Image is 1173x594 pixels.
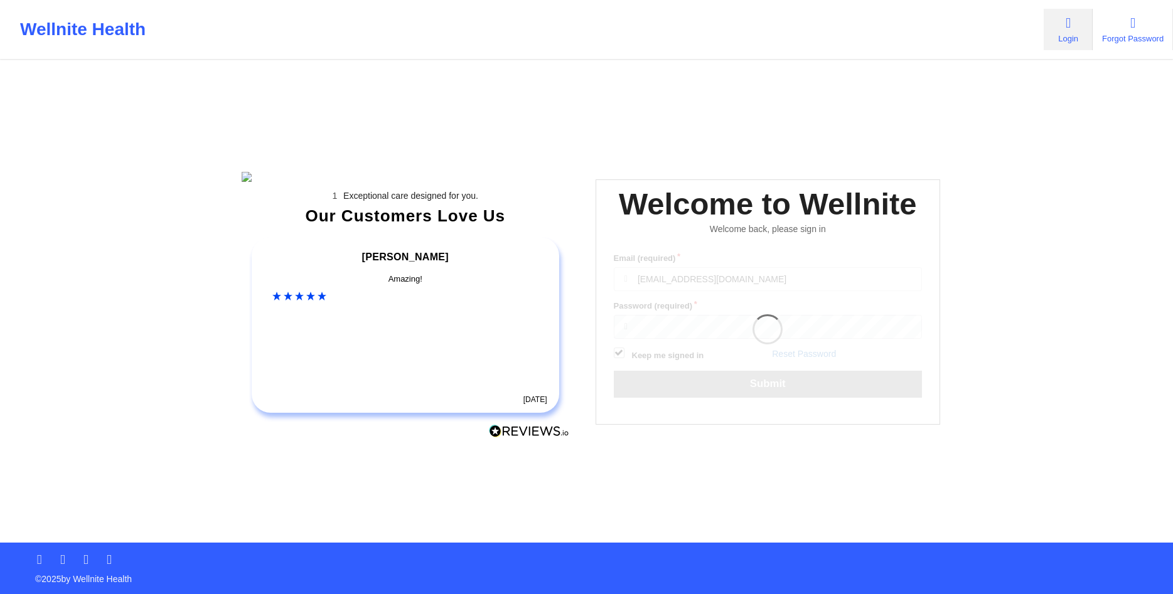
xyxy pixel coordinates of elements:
[523,395,547,404] time: [DATE]
[489,425,569,441] a: Reviews.io Logo
[26,564,1147,585] p: © 2025 by Wellnite Health
[619,184,917,224] div: Welcome to Wellnite
[605,224,931,235] div: Welcome back, please sign in
[242,209,569,222] div: Our Customers Love Us
[1044,9,1093,50] a: Login
[1093,9,1173,50] a: Forgot Password
[362,252,449,262] span: [PERSON_NAME]
[489,425,569,438] img: Reviews.io Logo
[242,172,569,182] img: wellnite-auth-hero_200.c722682e.png
[253,191,569,201] li: Exceptional care designed for you.
[272,273,538,285] div: Amazing!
